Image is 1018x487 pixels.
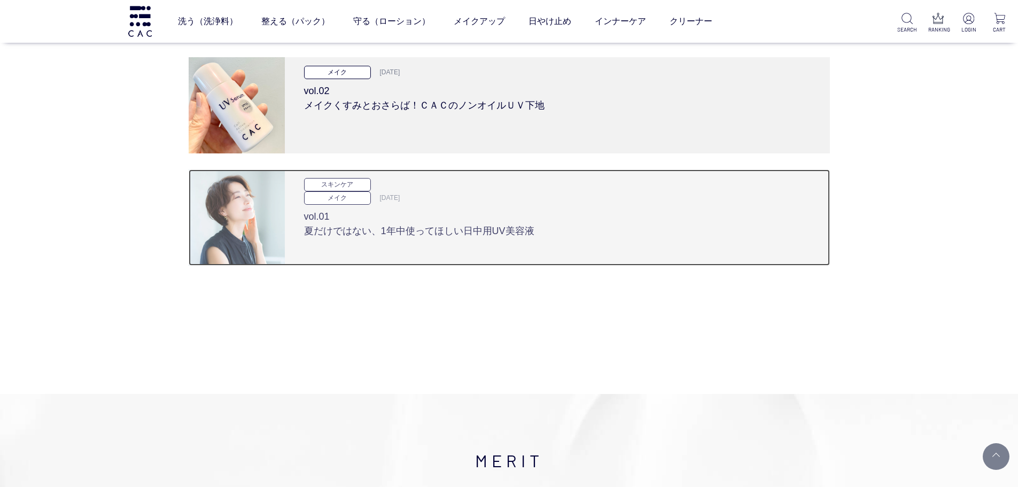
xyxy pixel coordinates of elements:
h3: vol.01 夏だけではない、1年中使ってほしい日中用UV美容液 [304,205,811,238]
a: CART [990,13,1009,34]
a: 洗う（洗浄料） [178,6,238,36]
p: [DATE] [374,67,400,79]
a: メイクアップ [454,6,505,36]
img: logo [127,6,153,36]
a: RANKING [928,13,948,34]
h3: vol.02 メイクくすみとおさらば！ＣＡＣのノンオイルＵＶ下地 [304,79,811,113]
p: LOGIN [959,26,978,34]
a: 日やけ止め [529,6,571,36]
p: メイク [304,66,371,79]
a: SEARCH [897,13,917,34]
a: 整える（パック） [261,6,330,36]
a: スキンケア メイク [DATE] vol.01夏だけではない、1年中使ってほしい日中用UV美容液 [189,169,830,266]
a: インナーケア [595,6,646,36]
a: LOGIN [959,13,978,34]
p: [DATE] [374,192,400,204]
p: メイク [304,191,371,205]
a: クリーナー [670,6,712,36]
p: SEARCH [897,26,917,34]
p: RANKING [928,26,948,34]
p: スキンケア [304,178,371,191]
a: メイク [DATE] vol.02メイクくすみとおさらば！ＣＡＣのノンオイルＵＶ下地 [189,57,830,153]
a: 守る（ローション） [353,6,430,36]
p: CART [990,26,1009,34]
